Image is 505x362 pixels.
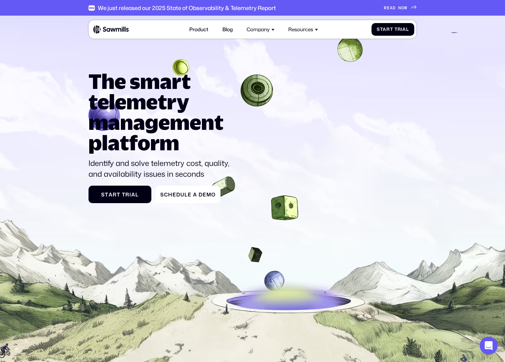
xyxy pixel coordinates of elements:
[377,27,380,32] span: S
[122,192,126,198] span: T
[180,192,184,198] span: u
[390,5,393,10] span: A
[387,5,390,10] span: E
[186,23,212,36] a: Product
[184,192,188,198] span: l
[288,26,313,32] div: Resources
[398,5,401,10] span: N
[193,192,197,198] span: a
[398,27,401,32] span: r
[243,23,279,36] div: Company
[384,5,416,10] a: READNOW
[206,192,211,198] span: m
[395,27,398,32] span: T
[109,192,113,198] span: a
[386,27,390,32] span: r
[211,192,216,198] span: o
[480,337,498,355] div: Open Intercom Messenger
[135,192,139,198] span: l
[371,23,414,36] a: StartTrial
[89,158,235,179] p: Identify and solve telemetry cost, quality, and availability issues in seconds
[401,27,402,32] span: i
[176,192,180,198] span: d
[168,192,173,198] span: h
[384,5,387,10] span: R
[164,192,168,198] span: c
[380,27,383,32] span: t
[199,192,203,198] span: D
[383,27,386,32] span: a
[98,4,276,11] div: We just released our 2025 State of Observability & Telemetry Report
[117,192,120,198] span: t
[89,186,152,203] a: StartTrial
[125,192,129,198] span: r
[406,27,409,32] span: l
[390,27,393,32] span: t
[160,192,164,198] span: S
[218,23,236,36] a: Blog
[284,23,322,36] div: Resources
[247,26,270,32] div: Company
[401,5,404,10] span: O
[393,5,396,10] span: D
[402,27,406,32] span: a
[203,192,206,198] span: e
[89,71,235,153] h1: The smart telemetry management platform
[404,5,407,10] span: W
[173,192,176,198] span: e
[105,192,109,198] span: t
[131,192,135,198] span: a
[129,192,131,198] span: i
[155,186,221,203] a: ScheduleaDemo
[101,192,105,198] span: S
[113,192,117,198] span: r
[188,192,192,198] span: e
